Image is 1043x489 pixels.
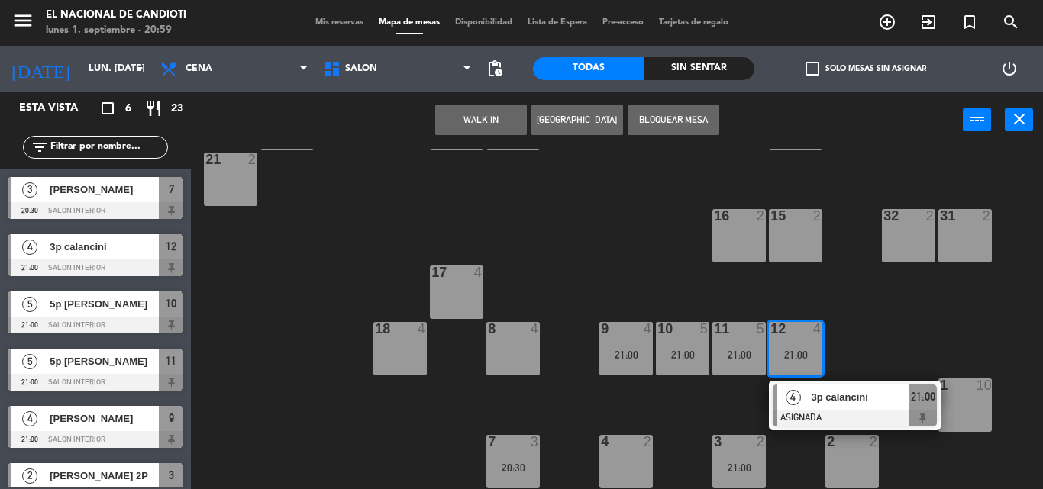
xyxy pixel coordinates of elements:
[46,23,186,38] div: lunes 1. septiembre - 20:59
[968,110,986,128] i: power_input
[813,322,822,336] div: 4
[50,468,159,484] span: [PERSON_NAME] 2P
[601,435,602,449] div: 4
[22,468,37,484] span: 2
[22,297,37,312] span: 5
[50,353,159,369] span: 5p [PERSON_NAME]
[770,209,771,223] div: 15
[1010,110,1028,128] i: close
[22,182,37,198] span: 3
[601,322,602,336] div: 9
[486,60,504,78] span: pending_actions
[656,349,709,360] div: 21:00
[757,435,766,449] div: 2
[940,378,941,392] div: 1
[418,322,427,336] div: 4
[486,462,540,473] div: 20:30
[644,322,653,336] div: 4
[883,209,884,223] div: 32
[878,13,896,31] i: add_circle_outline
[811,389,909,405] span: 3p calancini
[205,153,206,166] div: 21
[599,349,653,360] div: 21:00
[1005,108,1033,131] button: close
[166,237,176,256] span: 12
[46,8,186,23] div: El Nacional de Candioti
[531,322,540,336] div: 4
[1002,13,1020,31] i: search
[712,349,766,360] div: 21:00
[308,18,371,27] span: Mis reservas
[144,99,163,117] i: restaurant
[49,139,167,156] input: Filtrar por nombre...
[22,411,37,426] span: 4
[11,9,34,32] i: menu
[531,105,623,135] button: [GEOGRAPHIC_DATA]
[786,390,801,405] span: 4
[474,265,483,279] div: 4
[125,100,131,117] span: 6
[757,322,766,336] div: 5
[983,209,992,223] div: 2
[22,354,37,369] span: 5
[371,18,447,27] span: Mapa de mesas
[926,209,935,223] div: 2
[870,435,879,449] div: 2
[488,435,489,449] div: 7
[533,57,644,80] div: Todas
[657,322,658,336] div: 10
[961,13,979,31] i: turned_in_not
[714,322,715,336] div: 11
[651,18,736,27] span: Tarjetas de regalo
[644,57,754,80] div: Sin sentar
[447,18,520,27] span: Disponibilidad
[714,435,715,449] div: 3
[50,182,159,198] span: [PERSON_NAME]
[940,209,941,223] div: 31
[8,99,110,117] div: Esta vista
[488,322,489,336] div: 8
[171,100,183,117] span: 23
[22,240,37,255] span: 4
[700,322,709,336] div: 5
[531,435,540,449] div: 3
[520,18,595,27] span: Lista de Espera
[644,435,653,449] div: 2
[769,349,822,360] div: 21:00
[31,138,49,156] i: filter_list
[50,239,159,255] span: 3p calancini
[50,296,159,312] span: 5p [PERSON_NAME]
[431,265,432,279] div: 17
[435,105,527,135] button: WALK IN
[186,63,212,74] span: Cena
[628,105,719,135] button: Bloquear Mesa
[911,388,935,406] span: 21:00
[806,62,926,76] label: Solo mesas sin asignar
[50,410,159,426] span: [PERSON_NAME]
[169,466,174,484] span: 3
[169,180,174,198] span: 7
[1000,60,1019,78] i: power_settings_new
[248,153,257,166] div: 2
[345,63,377,74] span: SALON
[131,60,149,78] i: arrow_drop_down
[813,209,822,223] div: 2
[11,9,34,37] button: menu
[712,462,766,473] div: 21:00
[806,62,819,76] span: check_box_outline_blank
[919,13,938,31] i: exit_to_app
[770,322,771,336] div: 12
[714,209,715,223] div: 16
[595,18,651,27] span: Pre-acceso
[827,435,828,449] div: 2
[757,209,766,223] div: 2
[375,322,376,336] div: 18
[977,378,992,392] div: 10
[166,352,176,370] span: 11
[963,108,991,131] button: power_input
[169,409,174,427] span: 9
[166,294,176,313] span: 10
[98,99,117,117] i: crop_square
